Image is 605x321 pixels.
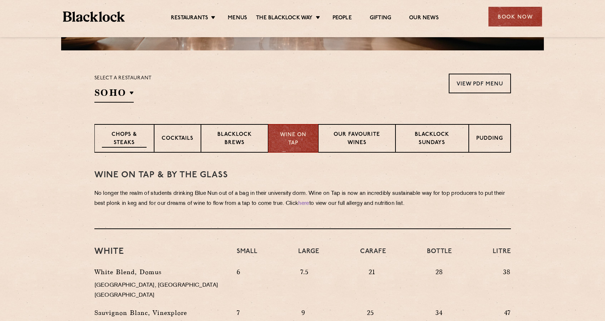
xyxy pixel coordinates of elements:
[208,131,261,148] p: Blacklock Brews
[94,267,226,277] p: White Blend, Domus
[94,308,226,318] p: Sauvignon Blanc, Vinexplore
[228,15,247,23] a: Menus
[436,267,443,304] p: 28
[94,281,226,301] p: [GEOGRAPHIC_DATA], [GEOGRAPHIC_DATA] [GEOGRAPHIC_DATA]
[94,171,511,180] h3: WINE on tap & by the glass
[449,74,511,93] a: View PDF Menu
[403,131,461,148] p: Blacklock Sundays
[171,15,208,23] a: Restaurants
[94,189,511,209] p: No longer the realm of students drinking Blue Nun out of a bag in their university dorm. Wine on ...
[298,247,319,263] h4: Large
[94,74,152,83] p: Select a restaurant
[63,11,125,22] img: BL_Textured_Logo-footer-cropped.svg
[94,87,134,103] h2: SOHO
[476,135,503,144] p: Pudding
[369,267,375,304] p: 21
[488,7,542,26] div: Book Now
[256,15,313,23] a: The Blacklock Way
[300,267,309,304] p: 7.5
[427,247,452,263] h4: Bottle
[493,247,511,263] h4: Litre
[237,267,240,304] p: 6
[94,247,226,256] h3: White
[409,15,439,23] a: Our News
[503,267,511,304] p: 38
[162,135,193,144] p: Cocktails
[360,247,386,263] h4: Carafe
[102,131,147,148] p: Chops & Steaks
[370,15,391,23] a: Gifting
[276,131,311,147] p: Wine on Tap
[298,201,309,206] a: here
[237,247,257,263] h4: Small
[333,15,352,23] a: People
[326,131,388,148] p: Our favourite wines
